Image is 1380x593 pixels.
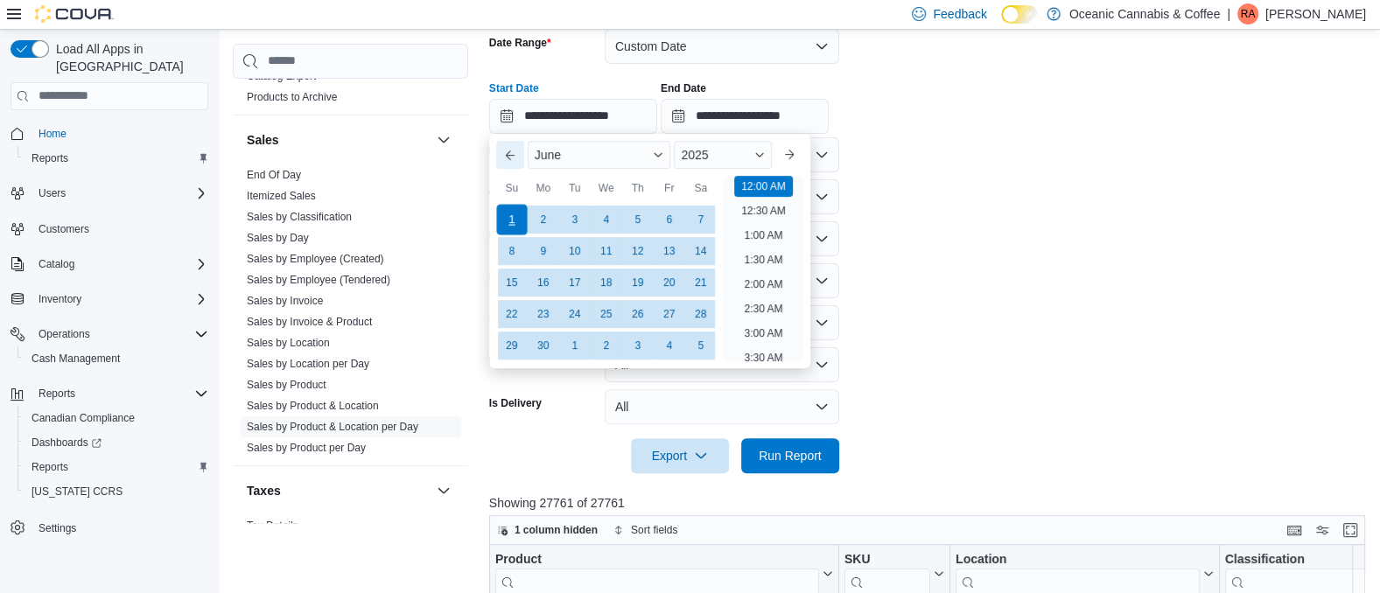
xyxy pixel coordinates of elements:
[655,206,683,234] div: day-6
[592,331,620,359] div: day-2
[247,190,316,202] a: Itemized Sales
[4,381,215,406] button: Reports
[247,399,379,413] span: Sales by Product & Location
[4,216,215,241] button: Customers
[681,148,708,162] span: 2025
[1284,520,1305,541] button: Keyboard shortcuts
[247,336,330,350] span: Sales by Location
[956,551,1200,568] div: Location
[433,129,454,150] button: Sales
[25,348,127,369] a: Cash Management
[624,174,652,202] div: Th
[641,438,718,473] span: Export
[247,231,309,245] span: Sales by Day
[25,457,208,478] span: Reports
[498,174,526,202] div: Su
[247,379,326,391] a: Sales by Product
[32,436,102,450] span: Dashboards
[233,515,468,564] div: Taxes
[32,123,74,144] a: Home
[606,520,684,541] button: Sort fields
[737,323,789,344] li: 3:00 AM
[247,520,298,532] a: Tax Details
[687,331,715,359] div: day-5
[4,121,215,146] button: Home
[1001,5,1038,24] input: Dark Mode
[624,331,652,359] div: day-3
[247,252,384,266] span: Sales by Employee (Created)
[815,232,829,246] button: Open list of options
[631,523,677,537] span: Sort fields
[32,485,123,499] span: [US_STATE] CCRS
[687,300,715,328] div: day-28
[25,148,75,169] a: Reports
[32,183,73,204] button: Users
[247,482,430,499] button: Taxes
[737,249,789,270] li: 1:30 AM
[737,274,789,295] li: 2:00 AM
[489,494,1375,512] p: Showing 27761 of 27761
[592,300,620,328] div: day-25
[631,438,729,473] button: Export
[561,206,589,234] div: day-3
[247,420,418,434] span: Sales by Product & Location per Day
[655,237,683,265] div: day-13
[624,237,652,265] div: day-12
[233,164,468,465] div: Sales
[25,481,130,502] a: [US_STATE] CCRS
[247,211,352,223] a: Sales by Classification
[25,481,208,502] span: Washington CCRS
[233,66,468,115] div: Products
[32,324,208,345] span: Operations
[247,91,337,103] a: Products to Archive
[247,295,323,307] a: Sales by Invoice
[32,183,208,204] span: Users
[247,294,323,308] span: Sales by Invoice
[32,460,68,474] span: Reports
[592,269,620,296] div: day-18
[592,237,620,265] div: day-11
[1237,3,1258,24] div: Rhea Acob
[32,218,208,240] span: Customers
[741,438,839,473] button: Run Report
[247,519,298,533] span: Tax Details
[247,316,372,328] a: Sales by Invoice & Product
[433,480,454,501] button: Taxes
[1340,520,1361,541] button: Enter fullscreen
[32,383,82,404] button: Reports
[529,300,557,328] div: day-23
[1069,3,1221,24] p: Oceanic Cannabis & Coffee
[561,300,589,328] div: day-24
[247,442,366,454] a: Sales by Product per Day
[247,274,390,286] a: Sales by Employee (Tendered)
[655,174,683,202] div: Fr
[11,114,208,586] nav: Complex example
[247,482,281,499] h3: Taxes
[247,232,309,244] a: Sales by Day
[655,300,683,328] div: day-27
[4,514,215,540] button: Settings
[25,408,142,429] a: Canadian Compliance
[498,300,526,328] div: day-22
[39,327,90,341] span: Operations
[247,131,430,149] button: Sales
[247,189,316,203] span: Itemized Sales
[737,347,789,368] li: 3:30 AM
[528,141,671,169] div: Button. Open the month selector. June is currently selected.
[561,174,589,202] div: Tu
[39,127,67,141] span: Home
[247,378,326,392] span: Sales by Product
[25,408,208,429] span: Canadian Compliance
[247,131,279,149] h3: Sales
[498,237,526,265] div: day-8
[247,441,366,455] span: Sales by Product per Day
[247,358,369,370] a: Sales by Location per Day
[489,99,657,134] input: Press the down key to enter a popover containing a calendar. Press the escape key to close the po...
[32,352,120,366] span: Cash Management
[25,348,208,369] span: Cash Management
[247,253,384,265] a: Sales by Employee (Created)
[815,274,829,288] button: Open list of options
[498,331,526,359] div: day-29
[25,148,208,169] span: Reports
